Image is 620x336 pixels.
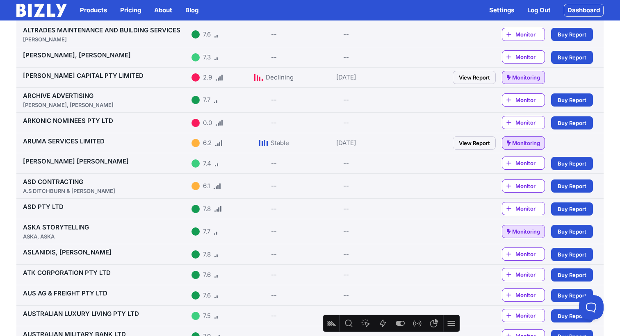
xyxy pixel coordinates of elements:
[558,205,586,213] span: Buy Report
[502,28,545,41] a: Monitor
[502,202,545,215] a: Monitor
[203,95,210,105] div: 7.7
[558,119,586,127] span: Buy Report
[203,118,212,128] div: 0.0
[502,225,545,238] a: Monitoring
[551,157,593,170] a: Buy Report
[515,204,545,213] span: Monitor
[271,52,277,62] div: --
[579,295,604,320] iframe: Toggle Customer Support
[23,35,188,43] div: [PERSON_NAME]
[564,4,604,17] a: Dashboard
[502,288,545,302] a: Monitor
[23,248,112,256] a: ASLANIDIS, [PERSON_NAME]
[203,311,211,321] div: 7.5
[203,52,211,62] div: 7.3
[502,116,545,129] a: Monitor
[312,91,381,109] div: --
[312,247,381,261] div: --
[203,159,211,168] div: 7.4
[271,118,277,128] div: --
[203,291,211,300] div: 7.6
[23,117,113,125] a: ARKONIC NOMINEES PTY LTD
[502,309,545,322] a: Monitor
[551,289,593,302] a: Buy Report
[502,247,545,261] a: Monitor
[23,178,188,195] a: ASD CONTRACTINGA.S DITCHBURN & [PERSON_NAME]
[266,73,294,82] div: Declining
[502,71,545,84] a: Monitoring
[312,136,381,150] div: [DATE]
[23,223,188,241] a: ASKA STORYTELLINGASKA, ASKA
[551,93,593,107] a: Buy Report
[551,225,593,238] a: Buy Report
[558,250,586,259] span: Buy Report
[558,227,586,236] span: Buy Report
[515,291,545,299] span: Monitor
[512,139,540,147] span: Monitoring
[558,53,586,61] span: Buy Report
[551,248,593,261] a: Buy Report
[551,116,593,129] a: Buy Report
[23,310,139,318] a: AUSTRALIAN LUXURY LIVING PTY LTD
[203,73,212,82] div: 2.9
[551,202,593,216] a: Buy Report
[515,30,545,39] span: Monitor
[23,289,107,297] a: AUS AG & FREIGHT PTY LTD
[154,5,172,15] a: About
[23,269,111,277] a: ATK CORPORATION PTY LTD
[312,268,381,282] div: --
[515,270,545,279] span: Monitor
[312,157,381,170] div: --
[203,250,211,259] div: 7.8
[312,50,381,64] div: --
[80,5,107,15] button: Products
[271,95,277,105] div: --
[551,28,593,41] a: Buy Report
[203,227,210,236] div: 7.7
[120,5,141,15] a: Pricing
[512,227,540,236] span: Monitoring
[558,312,586,320] span: Buy Report
[23,203,64,211] a: ASD PTY LTD
[502,157,545,170] a: Monitor
[312,288,381,302] div: --
[23,26,188,43] a: ALTRADES MAINTENANCE AND BUILDING SERVICES[PERSON_NAME]
[312,71,381,84] div: [DATE]
[23,187,188,195] div: A.S DITCHBURN & [PERSON_NAME]
[502,136,545,150] a: Monitoring
[312,25,381,43] div: --
[453,71,496,84] a: View Report
[312,177,381,195] div: --
[453,136,496,150] a: View Report
[271,138,289,148] div: Stable
[502,50,545,64] a: Monitor
[558,271,586,279] span: Buy Report
[23,51,131,59] a: [PERSON_NAME], [PERSON_NAME]
[515,311,545,320] span: Monitor
[185,5,198,15] a: Blog
[527,5,551,15] a: Log Out
[515,250,545,258] span: Monitor
[551,268,593,282] a: Buy Report
[203,181,210,191] div: 6.1
[271,311,277,321] div: --
[271,250,277,259] div: --
[489,5,514,15] a: Settings
[271,227,277,236] div: --
[271,291,277,300] div: --
[203,204,211,214] div: 7.8
[515,159,545,167] span: Monitor
[312,222,381,241] div: --
[551,309,593,322] a: Buy Report
[271,270,277,280] div: --
[551,179,593,193] a: Buy Report
[23,157,129,165] a: [PERSON_NAME] [PERSON_NAME]
[271,159,277,168] div: --
[558,291,586,300] span: Buy Report
[515,182,545,190] span: Monitor
[515,118,545,127] span: Monitor
[312,116,381,129] div: --
[512,73,540,82] span: Monitoring
[203,30,211,39] div: 7.6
